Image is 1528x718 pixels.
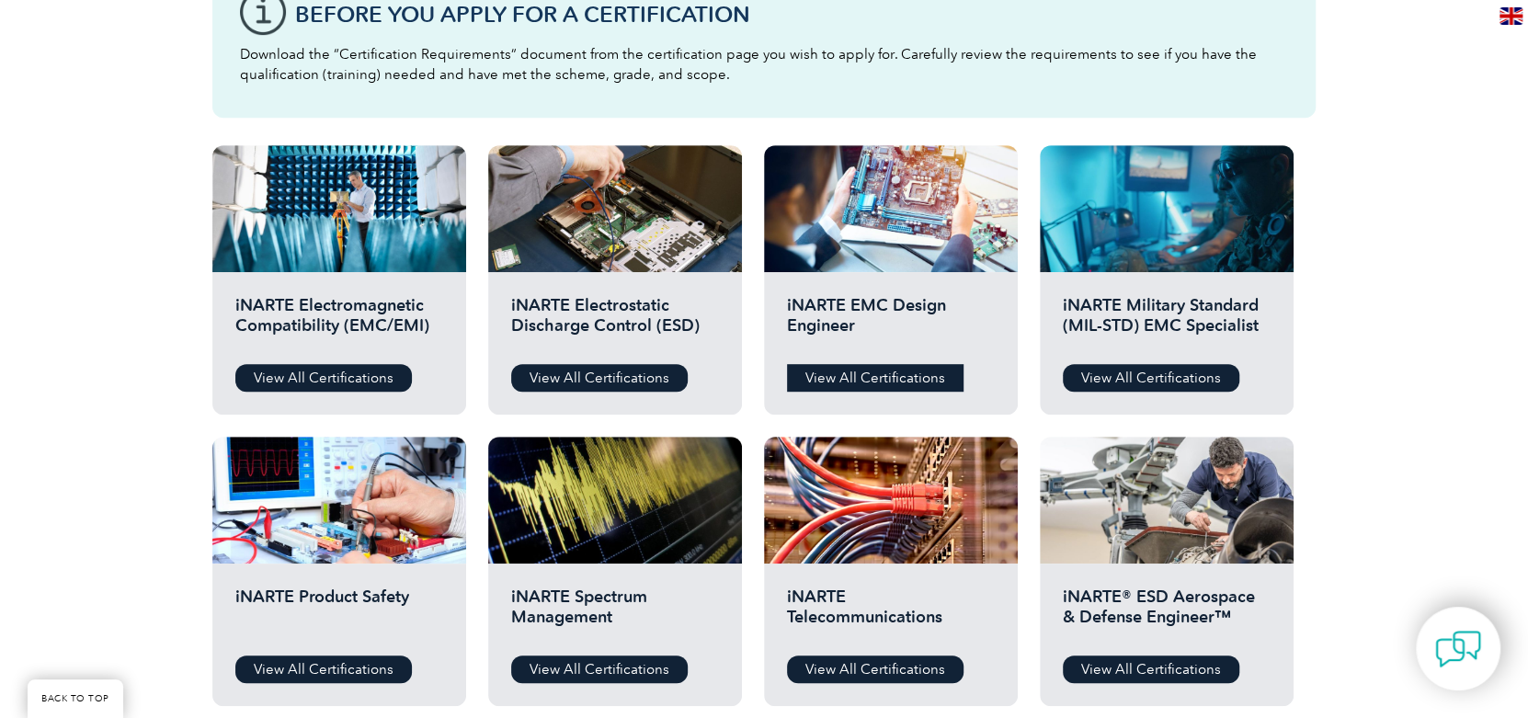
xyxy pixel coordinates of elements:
[787,655,964,683] a: View All Certifications
[511,295,719,350] h2: iNARTE Electrostatic Discharge Control (ESD)
[1063,295,1271,350] h2: iNARTE Military Standard (MIL-STD) EMC Specialist
[511,364,688,392] a: View All Certifications
[235,364,412,392] a: View All Certifications
[1063,655,1239,683] a: View All Certifications
[240,44,1288,85] p: Download the “Certification Requirements” document from the certification page you wish to apply ...
[1063,364,1239,392] a: View All Certifications
[787,364,964,392] a: View All Certifications
[235,587,443,642] h2: iNARTE Product Safety
[1435,626,1481,672] img: contact-chat.png
[1063,587,1271,642] h2: iNARTE® ESD Aerospace & Defense Engineer™
[511,655,688,683] a: View All Certifications
[787,295,995,350] h2: iNARTE EMC Design Engineer
[235,655,412,683] a: View All Certifications
[787,587,995,642] h2: iNARTE Telecommunications
[235,295,443,350] h2: iNARTE Electromagnetic Compatibility (EMC/EMI)
[511,587,719,642] h2: iNARTE Spectrum Management
[1499,7,1522,25] img: en
[28,679,123,718] a: BACK TO TOP
[295,3,1288,26] h3: Before You Apply For a Certification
